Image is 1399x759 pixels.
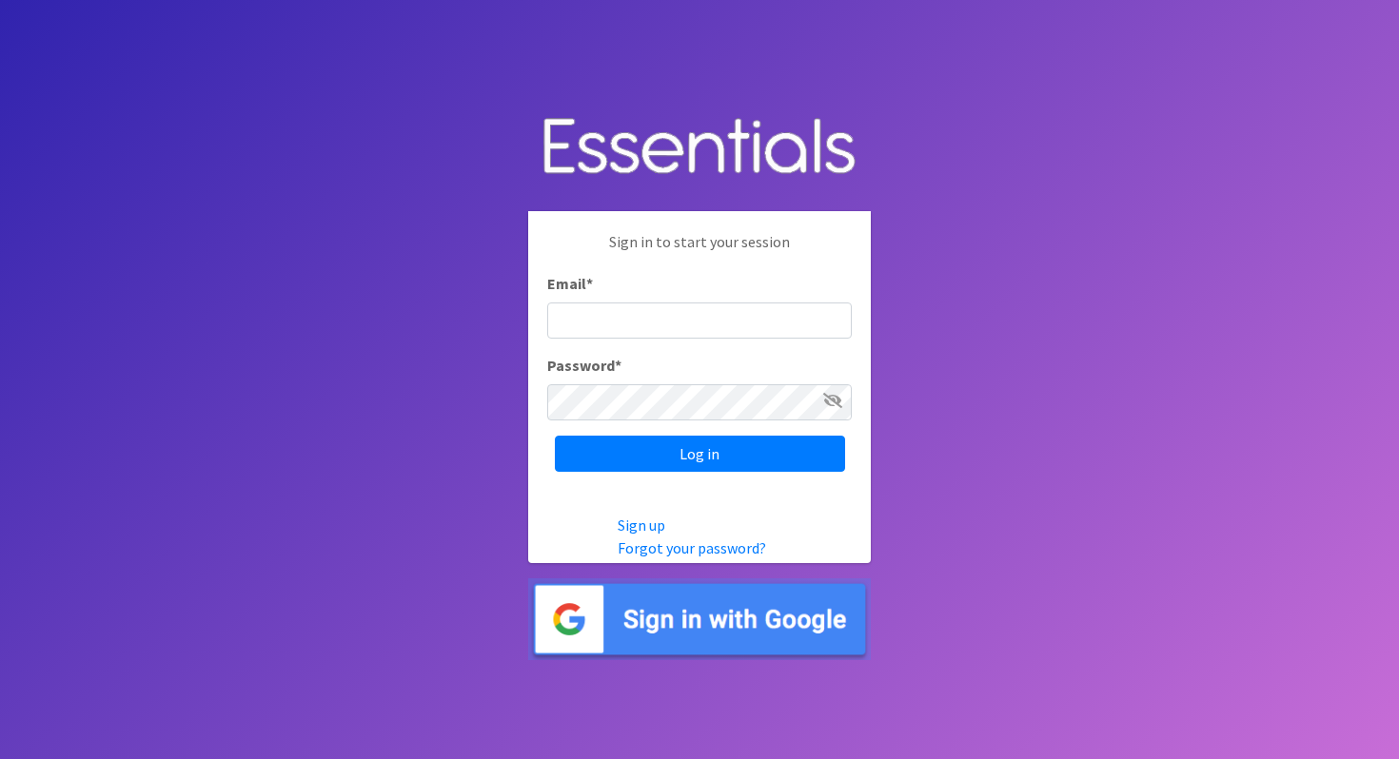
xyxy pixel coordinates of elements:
[547,354,621,377] label: Password
[615,356,621,375] abbr: required
[528,578,871,661] img: Sign in with Google
[555,436,845,472] input: Log in
[547,230,852,272] p: Sign in to start your session
[528,99,871,197] img: Human Essentials
[618,538,766,557] a: Forgot your password?
[547,272,593,295] label: Email
[586,274,593,293] abbr: required
[618,516,665,535] a: Sign up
